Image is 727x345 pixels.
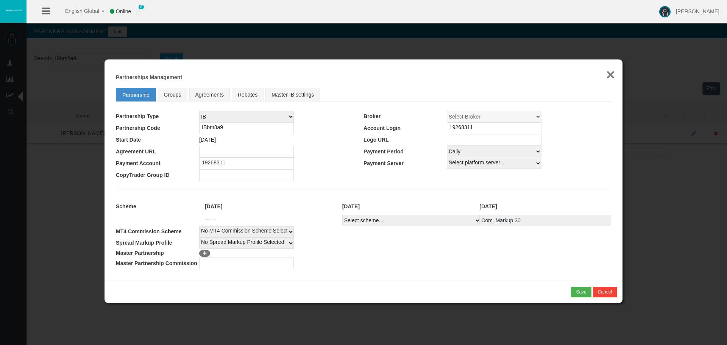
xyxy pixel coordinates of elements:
button: Save [571,287,591,297]
td: Broker [363,111,447,122]
div: [DATE] [474,202,611,211]
span: ------ [205,216,215,222]
td: Spread Markup Profile [116,237,199,249]
td: Scheme [116,198,199,215]
a: Master IB settings [265,88,320,101]
div: [DATE] [199,202,337,211]
a: Agreements [189,88,230,101]
div: [DATE] [337,202,474,211]
td: Master Partnership Commission [116,258,199,269]
td: Payment Period [363,146,447,158]
td: Payment Server [363,158,447,169]
span: [DATE] [199,137,216,143]
button: Cancel [593,287,617,297]
td: Partnership Code [116,122,199,134]
td: Partnership Type [116,111,199,122]
b: Partnerships Management [116,74,182,80]
img: user-image [659,6,671,17]
td: Account Login [363,122,447,134]
span: English Global [55,8,99,14]
a: Partnership [116,88,156,101]
span: [PERSON_NAME] [676,8,719,14]
td: CopyTrader Group ID [116,169,199,181]
td: Master Partnership [116,249,199,258]
span: Groups [164,92,181,98]
a: Groups [158,88,187,101]
td: MT4 Commission Scheme [116,226,199,237]
span: Online [116,8,131,14]
button: × [606,67,615,82]
a: Rebates [232,88,264,101]
td: Start Date [116,134,199,146]
td: Agreement URL [116,146,199,158]
td: Logo URL [363,134,447,146]
img: logo.svg [4,9,23,12]
img: user_small.png [136,8,142,16]
td: Payment Account [116,158,199,169]
div: Save [576,289,586,295]
span: 0 [138,5,144,9]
